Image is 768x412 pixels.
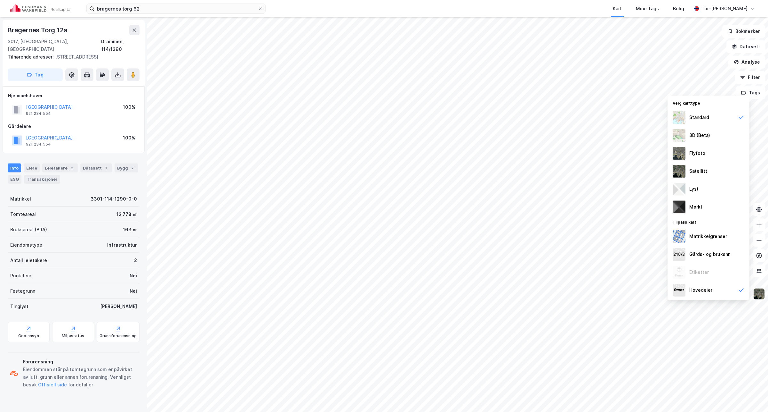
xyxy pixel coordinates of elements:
div: Miljøstatus [62,333,84,338]
div: Gårdeiere [8,123,139,130]
div: ESG [8,175,21,183]
img: majorOwner.b5e170eddb5c04bfeeff.jpeg [673,284,685,297]
div: Infrastruktur [107,241,137,249]
div: Flyfoto [689,149,705,157]
div: Forurensning [23,358,137,366]
div: 7 [129,165,136,171]
div: 3017, [GEOGRAPHIC_DATA], [GEOGRAPHIC_DATA] [8,38,101,53]
div: Tor-[PERSON_NAME] [701,5,748,12]
img: 9k= [673,165,685,178]
div: Etiketter [689,268,709,276]
div: Tinglyst [10,303,28,310]
div: Drammen, 114/1290 [101,38,140,53]
div: Kontrollprogram for chat [736,381,768,412]
div: Leietakere [42,163,78,172]
div: Mine Tags [636,5,659,12]
div: [STREET_ADDRESS] [8,53,134,61]
div: 921 234 554 [26,142,51,147]
div: Lyst [689,185,699,193]
div: Gårds- og bruksnr. [689,250,731,258]
div: Hovedeier [689,286,712,294]
iframe: Chat Widget [736,381,768,412]
img: nCdM7BzjoCAAAAAElFTkSuQmCC [673,201,685,213]
div: 3301-114-1290-0-0 [91,195,137,203]
div: Tomteareal [10,210,36,218]
img: cadastreKeys.547ab17ec502f5a4ef2b.jpeg [673,248,685,261]
div: 100% [123,103,135,111]
div: [PERSON_NAME] [100,303,137,310]
div: Antall leietakere [10,257,47,264]
div: Standard [689,114,709,121]
div: Eiendomstype [10,241,42,249]
div: Matrikkel [10,195,31,203]
div: 1 [103,165,109,171]
div: Mørkt [689,203,702,211]
div: 2 [134,257,137,264]
div: Bruksareal (BRA) [10,226,47,234]
div: Transaksjoner [24,175,60,183]
div: Festegrunn [10,287,35,295]
button: Datasett [726,40,765,53]
div: 12 778 ㎡ [116,210,137,218]
div: Hjemmelshaver [8,92,139,99]
img: Z [673,266,685,279]
input: Søk på adresse, matrikkel, gårdeiere, leietakere eller personer [94,4,258,13]
button: Filter [735,71,765,84]
img: Z [673,147,685,160]
img: cushman-wakefield-realkapital-logo.202ea83816669bd177139c58696a8fa1.svg [10,4,71,13]
div: Matrikkelgrenser [689,233,727,240]
div: Bolig [673,5,684,12]
div: Eiere [24,163,40,172]
div: Bragernes Torg 12a [8,25,68,35]
button: Tag [8,68,63,81]
span: Tilhørende adresser: [8,54,55,59]
img: cadastreBorders.cfe08de4b5ddd52a10de.jpeg [673,230,685,243]
div: 3D (Beta) [689,131,710,139]
img: luj3wr1y2y3+OchiMxRmMxRlscgabnMEmZ7DJGWxyBpucwSZnsMkZbHIGm5zBJmewyRlscgabnMEmZ7DJGWxyBpucwSZnsMkZ... [673,183,685,195]
img: Z [673,129,685,142]
div: Datasett [80,163,112,172]
div: Velg karttype [668,97,749,108]
div: Tilpass kart [668,216,749,227]
img: Z [673,111,685,124]
div: Info [8,163,21,172]
div: Kart [613,5,622,12]
div: 2 [69,165,75,171]
div: Punktleie [10,272,31,280]
div: Grunnforurensning [100,333,137,338]
div: Geoinnsyn [18,333,39,338]
button: Analyse [728,56,765,68]
div: Bygg [115,163,138,172]
button: Tags [736,86,765,99]
div: 100% [123,134,135,142]
img: 9k= [753,288,765,300]
div: Nei [130,272,137,280]
div: 163 ㎡ [123,226,137,234]
div: 921 234 554 [26,111,51,116]
div: Eiendommen står på tomtegrunn som er påvirket av luft, grunn eller annen forurensning. Vennligst ... [23,366,137,389]
div: Nei [130,287,137,295]
div: Satellitt [689,167,707,175]
button: Bokmerker [722,25,765,38]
